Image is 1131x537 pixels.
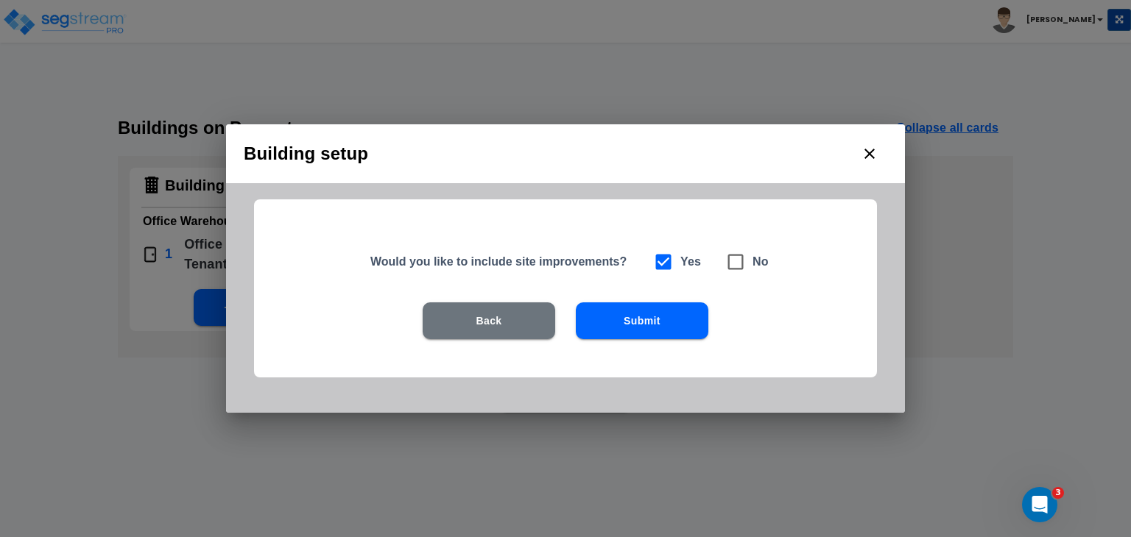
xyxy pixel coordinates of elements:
h2: Building setup [226,124,905,183]
button: close [852,136,887,171]
h5: Would you like to include site improvements? [370,254,635,269]
h6: Yes [680,252,701,272]
button: Submit [576,302,708,339]
h6: No [753,252,769,272]
iframe: Intercom live chat [1022,487,1057,522]
span: 3 [1052,487,1064,499]
button: Back [423,302,555,339]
